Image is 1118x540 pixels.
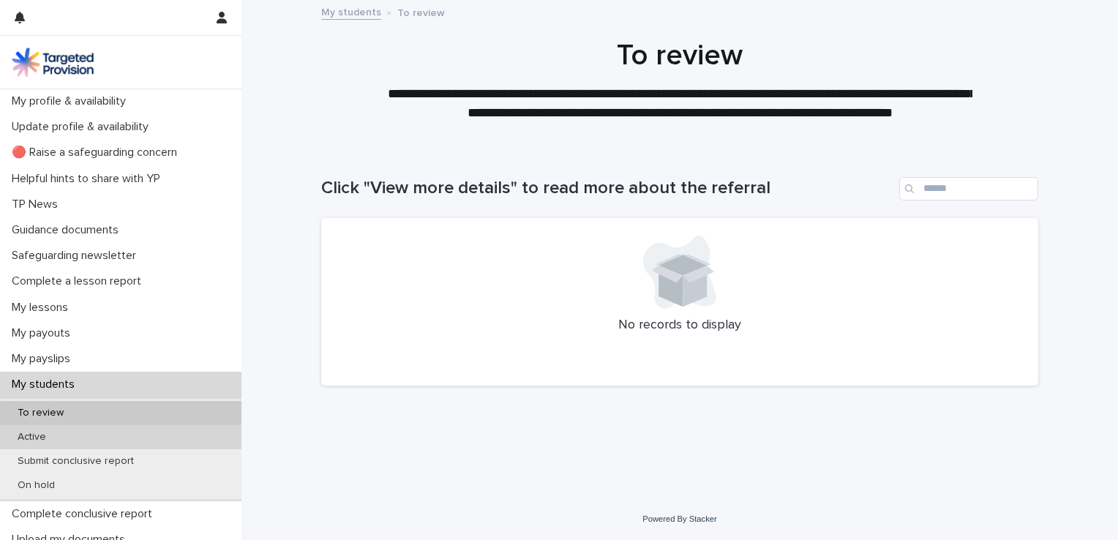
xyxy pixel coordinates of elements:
a: Powered By Stacker [642,514,716,523]
h1: To review [321,38,1038,73]
h1: Click "View more details" to read more about the referral [321,178,893,199]
p: Update profile & availability [6,120,160,134]
p: Active [6,431,58,443]
p: Helpful hints to share with YP [6,172,172,186]
p: My students [6,378,86,391]
p: Guidance documents [6,223,130,237]
p: Submit conclusive report [6,455,146,468]
p: My profile & availability [6,94,138,108]
p: To review [397,4,445,20]
img: M5nRWzHhSzIhMunXDL62 [12,48,94,77]
input: Search [899,177,1038,200]
p: Safeguarding newsletter [6,249,148,263]
p: No records to display [339,318,1021,334]
p: On hold [6,479,67,492]
p: Complete a lesson report [6,274,153,288]
p: Complete conclusive report [6,507,164,521]
p: TP News [6,198,70,211]
p: My payouts [6,326,82,340]
p: My payslips [6,352,82,366]
a: My students [321,3,381,20]
p: 🔴 Raise a safeguarding concern [6,146,189,160]
p: To review [6,407,75,419]
p: My lessons [6,301,80,315]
